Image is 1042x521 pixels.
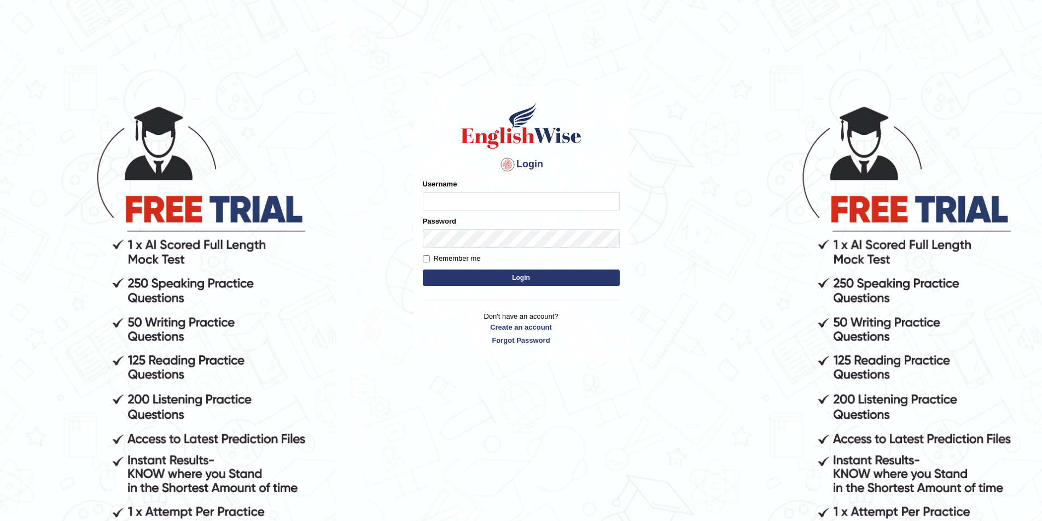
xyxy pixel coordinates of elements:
[423,311,620,345] p: Don't have an account?
[423,322,620,332] a: Create an account
[423,156,620,173] h4: Login
[423,216,456,226] label: Password
[459,101,584,150] img: Logo of English Wise sign in for intelligent practice with AI
[423,179,457,189] label: Username
[423,270,620,286] button: Login
[423,253,481,264] label: Remember me
[423,335,620,346] a: Forgot Password
[423,255,430,262] input: Remember me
